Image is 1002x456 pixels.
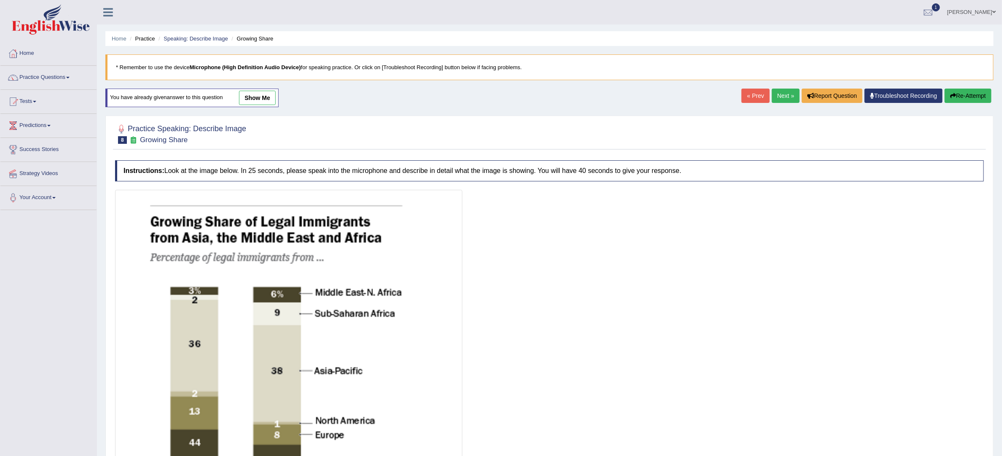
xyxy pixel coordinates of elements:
button: Re-Attempt [945,89,991,103]
a: Tests [0,90,97,111]
b: Microphone (High Definition Audio Device) [190,64,301,70]
li: Practice [128,35,155,43]
a: Speaking: Describe Image [164,35,228,42]
a: Next » [772,89,800,103]
button: Report Question [802,89,862,103]
span: 1 [932,3,940,11]
a: « Prev [741,89,769,103]
span: 8 [118,136,127,144]
a: Home [112,35,126,42]
a: Success Stories [0,138,97,159]
a: Home [0,42,97,63]
li: Growing Share [229,35,273,43]
b: Instructions: [124,167,164,174]
a: Strategy Videos [0,162,97,183]
h2: Practice Speaking: Describe Image [115,123,246,144]
a: Troubleshoot Recording [865,89,943,103]
small: Exam occurring question [129,136,138,144]
a: show me [239,91,276,105]
blockquote: * Remember to use the device for speaking practice. Or click on [Troubleshoot Recording] button b... [105,54,994,80]
div: You have already given answer to this question [105,89,279,107]
small: Growing Share [140,136,188,144]
a: Practice Questions [0,66,97,87]
a: Predictions [0,114,97,135]
a: Your Account [0,186,97,207]
h4: Look at the image below. In 25 seconds, please speak into the microphone and describe in detail w... [115,160,984,181]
